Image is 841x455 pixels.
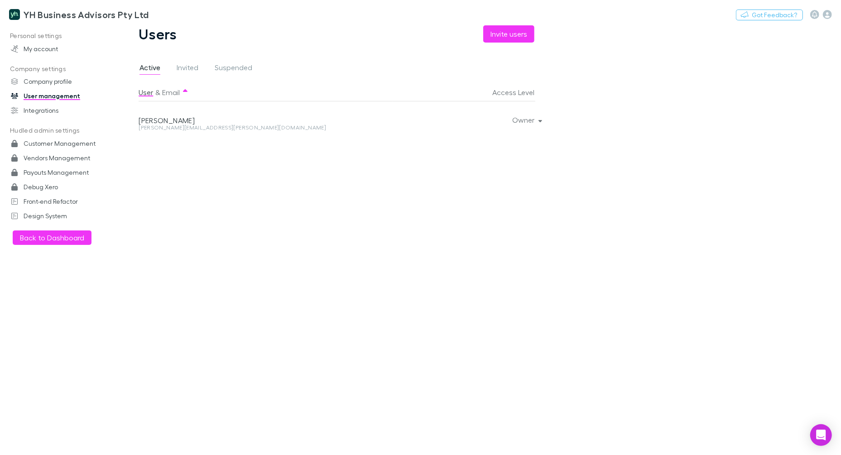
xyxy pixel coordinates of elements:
button: User [139,83,153,101]
button: Owner [505,114,548,126]
a: Integrations [2,103,115,118]
a: Design System [2,209,115,223]
p: Hudled admin settings [2,125,115,136]
div: Open Intercom Messenger [810,424,832,446]
button: Got Feedback? [736,10,803,20]
button: Back to Dashboard [13,230,91,245]
a: Payouts Management [2,165,115,180]
p: Personal settings [2,30,115,42]
p: Company settings [2,63,115,75]
a: Vendors Management [2,151,115,165]
span: Active [139,63,160,75]
a: User management [2,89,115,103]
span: Invited [177,63,198,75]
a: Front-end Refactor [2,194,115,209]
a: Debug Xero [2,180,115,194]
div: [PERSON_NAME][EMAIL_ADDRESS][PERSON_NAME][DOMAIN_NAME] [139,125,389,130]
img: YH Business Advisors Pty Ltd's Logo [9,9,20,20]
button: Invite users [483,25,534,43]
span: Suspended [215,63,252,75]
a: YH Business Advisors Pty Ltd [4,4,154,25]
div: [PERSON_NAME] [139,116,389,125]
h3: YH Business Advisors Pty Ltd [24,9,149,20]
h1: Users [139,25,177,43]
a: Customer Management [2,136,115,151]
a: My account [2,42,115,56]
button: Access Level [492,83,545,101]
a: Company profile [2,74,115,89]
button: Email [162,83,180,101]
div: & [139,83,389,101]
